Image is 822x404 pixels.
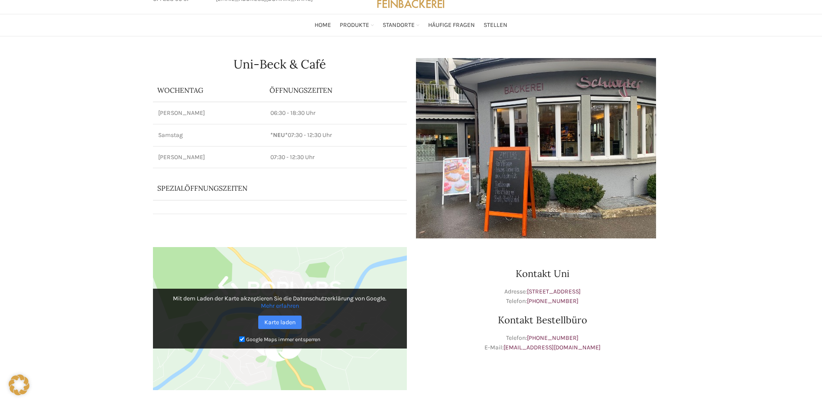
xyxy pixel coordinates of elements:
p: ÖFFNUNGSZEITEN [270,85,402,95]
p: 06:30 - 18:30 Uhr [270,109,401,117]
input: Google Maps immer entsperren [239,336,245,342]
small: Google Maps immer entsperren [246,336,320,342]
p: 07:30 - 12:30 Uhr [270,153,401,162]
p: Telefon: E-Mail: [416,333,669,353]
a: Karte laden [258,316,302,329]
a: Häufige Fragen [428,16,475,34]
img: Google Maps [153,247,407,390]
span: Home [315,21,331,29]
div: Main navigation [149,16,674,34]
p: Mit dem Laden der Karte akzeptieren Sie die Datenschutzerklärung von Google. [159,295,401,310]
a: [STREET_ADDRESS] [527,288,581,295]
a: Stellen [484,16,507,34]
a: Home [315,16,331,34]
p: [PERSON_NAME] [158,153,260,162]
p: Samstag [158,131,260,140]
p: Wochentag [157,85,261,95]
a: Standorte [383,16,419,34]
h3: Kontakt Uni [416,269,669,278]
p: Adresse: Telefon: [416,287,669,306]
h3: Kontakt Bestellbüro [416,315,669,325]
a: Produkte [340,16,374,34]
p: 07:30 - 12:30 Uhr [270,131,401,140]
a: [PHONE_NUMBER] [527,334,578,342]
p: Spezialöffnungszeiten [157,183,378,193]
span: Stellen [484,21,507,29]
a: [EMAIL_ADDRESS][DOMAIN_NAME] [504,344,601,351]
span: Standorte [383,21,415,29]
h1: Uni-Beck & Café [153,58,407,70]
span: Produkte [340,21,369,29]
a: [PHONE_NUMBER] [527,297,578,305]
p: [PERSON_NAME] [158,109,260,117]
a: Mehr erfahren [261,302,299,310]
span: Häufige Fragen [428,21,475,29]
